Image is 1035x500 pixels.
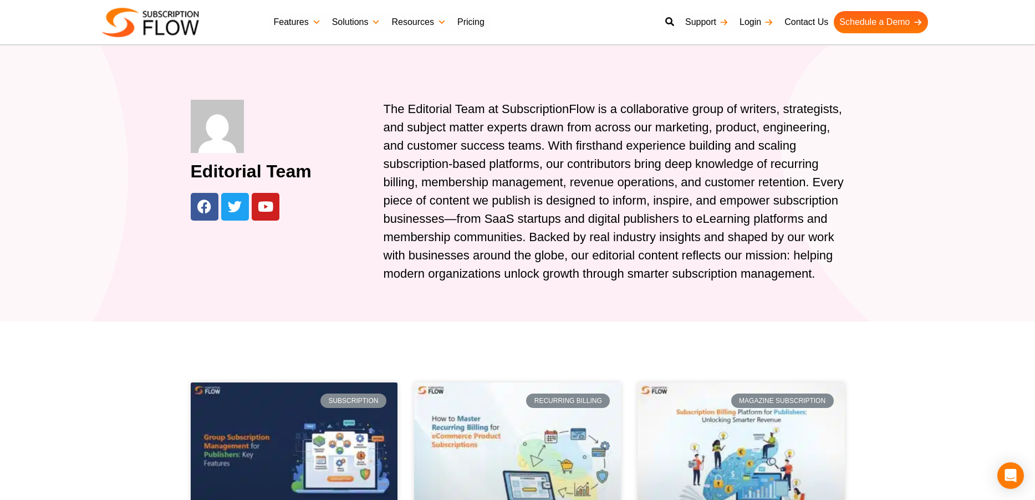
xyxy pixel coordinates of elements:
[779,11,834,33] a: Contact Us
[102,8,199,37] img: Subscriptionflow
[268,11,327,33] a: Features
[320,394,386,408] div: Subscription
[526,394,610,408] div: Recurring Billing
[680,11,734,33] a: Support
[327,11,386,33] a: Solutions
[386,11,451,33] a: Resources
[452,11,490,33] a: Pricing
[731,394,834,408] div: Magazine subscription
[384,100,845,283] div: The Editorial Team at SubscriptionFlow is a collaborative group of writers, strategists, and subj...
[834,11,927,33] a: Schedule a Demo
[734,11,779,33] a: Login
[997,462,1024,489] div: Open Intercom Messenger
[191,161,373,182] h2: Editorial Team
